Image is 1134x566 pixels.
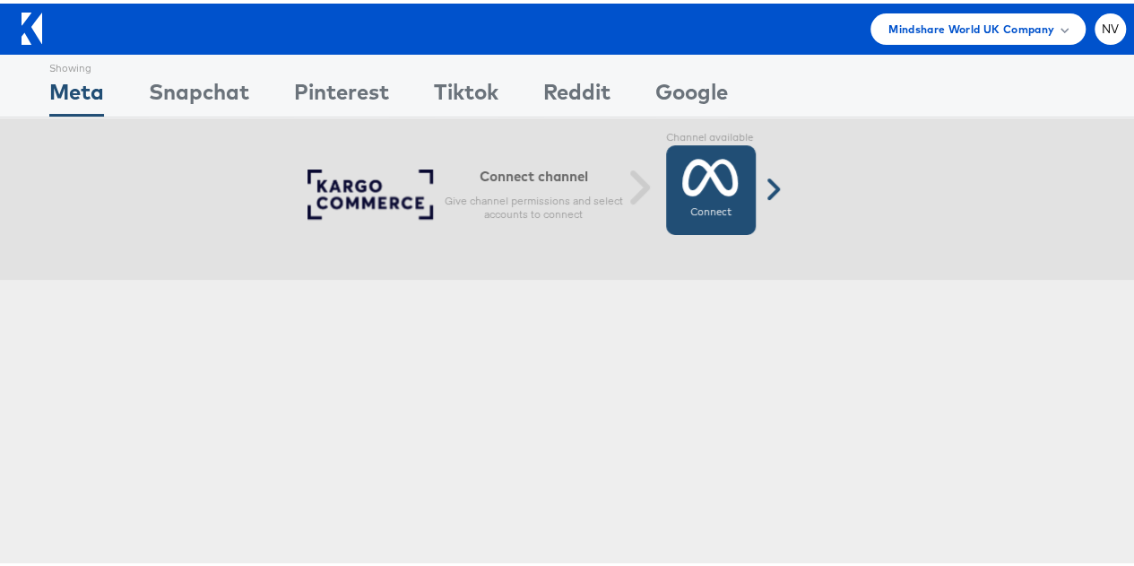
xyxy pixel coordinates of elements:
[444,164,623,181] h6: Connect channel
[666,127,756,142] label: Channel available
[655,73,728,113] div: Google
[49,51,104,73] div: Showing
[444,190,623,219] p: Give channel permissions and select accounts to connect
[1102,20,1120,31] span: NV
[888,16,1054,35] span: Mindshare World UK Company
[294,73,389,113] div: Pinterest
[149,73,249,113] div: Snapchat
[434,73,498,113] div: Tiktok
[690,202,731,216] label: Connect
[666,142,756,231] a: Connect
[49,73,104,113] div: Meta
[543,73,610,113] div: Reddit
